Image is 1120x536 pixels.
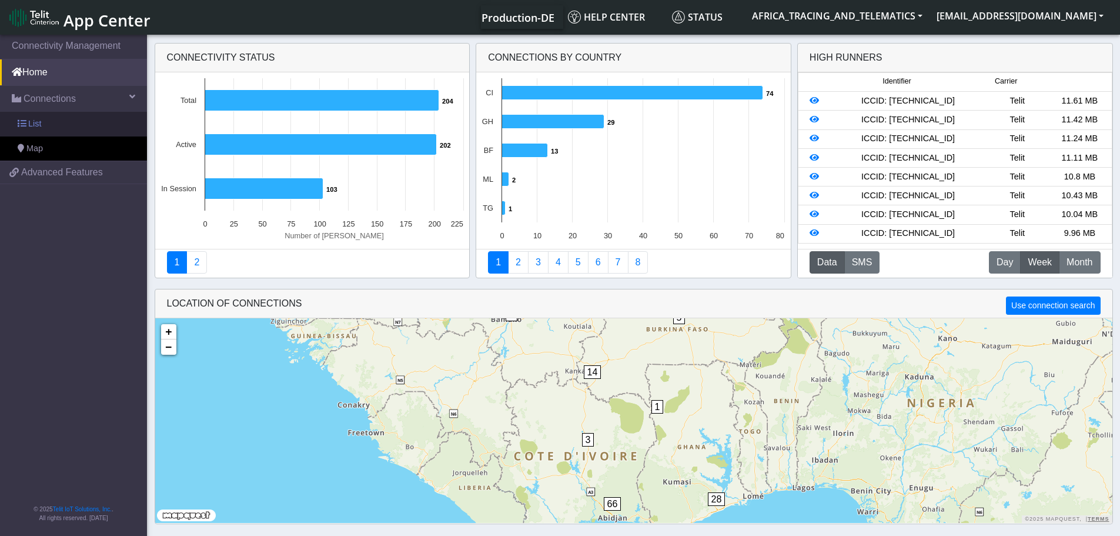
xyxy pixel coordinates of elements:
[651,400,663,435] div: 1
[830,132,986,145] div: ICCID: [TECHNICAL_ID]
[512,177,516,184] text: 2
[484,146,494,155] text: BF
[1006,297,1100,315] button: Use connection search
[180,96,196,105] text: Total
[528,251,549,274] a: Usage per Country
[604,231,612,240] text: 30
[745,5,930,26] button: AFRICA_TRACING_AND_TELEMATICS
[608,251,628,274] a: Zero Session
[203,219,207,228] text: 0
[1048,132,1111,145] div: 11.24 MB
[428,219,440,228] text: 200
[476,44,791,72] div: Connections By Country
[830,208,986,221] div: ICCID: [TECHNICAL_ID]
[568,251,589,274] a: Usage by Carrier
[229,219,238,228] text: 25
[604,497,621,511] span: 66
[989,251,1021,274] button: Day
[1048,171,1111,184] div: 10.8 MB
[450,219,463,228] text: 225
[482,11,554,25] span: Production-DE
[639,231,647,240] text: 40
[1059,251,1100,274] button: Month
[342,219,355,228] text: 125
[1020,251,1059,274] button: Week
[582,433,594,447] span: 3
[810,251,845,274] button: Data
[287,219,295,228] text: 75
[672,11,723,24] span: Status
[482,117,493,126] text: GH
[186,251,207,274] a: Deployment status
[986,95,1048,108] div: Telit
[488,251,509,274] a: Connections By Country
[674,231,683,240] text: 50
[53,506,112,512] a: Telit IoT Solutions, Inc.
[167,251,458,274] nav: Summary paging
[161,184,196,193] text: In Session
[986,189,1048,202] div: Telit
[155,44,470,72] div: Connectivity status
[986,208,1048,221] div: Telit
[1048,152,1111,165] div: 11.11 MB
[830,189,986,202] div: ICCID: [TECHNICAL_ID]
[161,324,176,339] a: Zoom in
[830,152,986,165] div: ICCID: [TECHNICAL_ID]
[667,5,745,29] a: Status
[313,219,326,228] text: 100
[1048,189,1111,202] div: 10.43 MB
[776,231,784,240] text: 80
[155,289,1112,318] div: LOCATION OF CONNECTIONS
[588,251,609,274] a: 14 Days Trend
[882,76,911,87] span: Identifier
[258,219,266,228] text: 50
[672,11,685,24] img: status.svg
[584,365,601,379] span: 14
[810,51,882,65] div: High Runners
[708,492,726,506] span: 28
[766,90,774,97] text: 74
[844,251,880,274] button: SMS
[1028,255,1052,269] span: Week
[399,219,412,228] text: 175
[710,231,718,240] text: 60
[500,231,504,240] text: 0
[830,227,986,240] div: ICCID: [TECHNICAL_ID]
[285,231,384,240] text: Number of [PERSON_NAME]
[483,175,493,184] text: ML
[1022,515,1112,523] div: ©2025 MapQuest, |
[830,171,986,184] div: ICCID: [TECHNICAL_ID]
[533,231,541,240] text: 10
[24,92,76,106] span: Connections
[995,76,1017,87] span: Carrier
[1066,255,1092,269] span: Month
[569,231,577,240] text: 20
[326,186,337,193] text: 103
[161,339,176,355] a: Zoom out
[930,5,1111,26] button: [EMAIL_ADDRESS][DOMAIN_NAME]
[442,98,453,105] text: 204
[651,400,664,414] span: 1
[1048,208,1111,221] div: 10.04 MB
[745,231,753,240] text: 70
[986,171,1048,184] div: Telit
[26,142,43,155] span: Map
[9,8,59,27] img: logo-telit-cinterion-gw-new.png
[551,148,558,155] text: 13
[830,95,986,108] div: ICCID: [TECHNICAL_ID]
[481,5,554,29] a: Your current platform instance
[440,142,451,149] text: 202
[986,152,1048,165] div: Telit
[167,251,188,274] a: Connectivity status
[63,9,151,31] span: App Center
[508,251,529,274] a: Carrier
[1048,114,1111,126] div: 11.42 MB
[1048,227,1111,240] div: 9.96 MB
[483,204,493,212] text: TG
[9,5,149,30] a: App Center
[830,114,986,126] div: ICCID: [TECHNICAL_ID]
[568,11,581,24] img: knowledge.svg
[568,11,645,24] span: Help center
[986,114,1048,126] div: Telit
[488,251,779,274] nav: Summary paging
